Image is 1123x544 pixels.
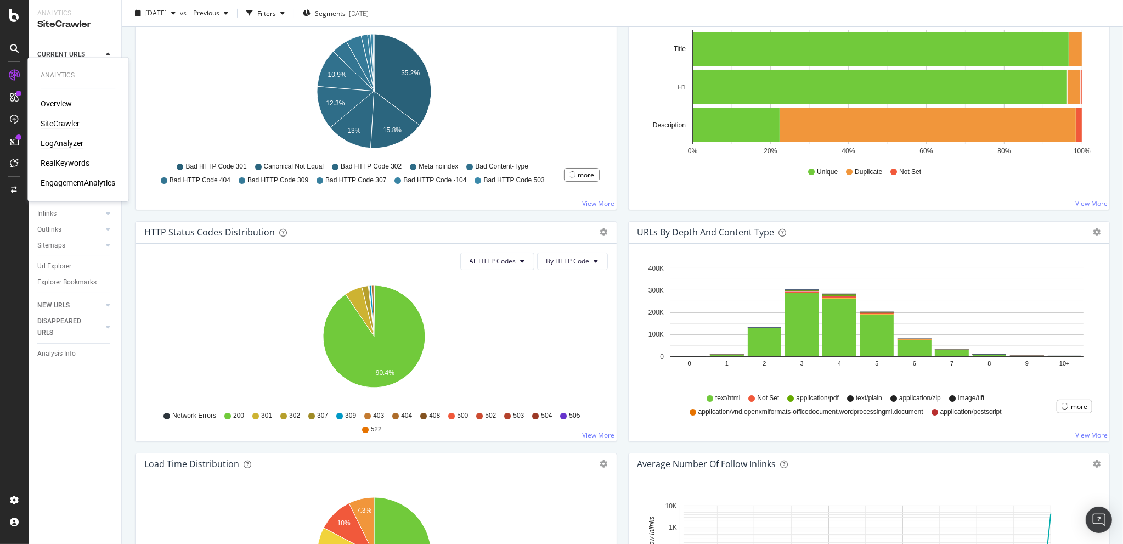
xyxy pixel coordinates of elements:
text: 35.2% [401,69,420,77]
a: NEW URLS [37,300,103,311]
div: Analytics [37,9,112,18]
span: Bad Content-Type [475,162,528,171]
text: 5 [875,360,878,367]
div: Overview [41,98,72,109]
a: Outlinks [37,224,103,235]
text: Title [673,45,686,53]
div: Inlinks [37,208,57,220]
span: 503 [513,411,524,420]
div: more [578,170,595,180]
svg: A chart. [637,30,1097,157]
text: 15.8% [383,126,402,134]
svg: A chart. [637,261,1097,389]
a: SiteCrawler [41,118,80,129]
span: image/tiff [958,394,984,403]
text: 90.4% [376,369,394,377]
span: application/pdf [796,394,838,403]
span: 408 [429,411,440,420]
button: Filters [242,4,289,22]
span: 2025 Aug. 10th [145,8,167,18]
button: By HTTP Code [537,253,608,270]
text: 7 [950,360,953,367]
span: 404 [401,411,412,420]
text: 80% [997,147,1011,155]
a: CURRENT URLS [37,49,103,60]
text: 10% [337,519,351,527]
text: 10.9% [328,71,347,78]
a: View More [583,199,615,208]
span: Segments [315,8,346,18]
div: Explorer Bookmarks [37,277,97,288]
text: Description [652,121,685,129]
span: application/zip [899,394,941,403]
span: Bad HTTP Code -104 [403,176,466,185]
span: Canonical Not Equal [264,162,324,171]
div: HTTP Status Codes Distribution [144,227,275,238]
text: 1K [669,524,677,531]
a: View More [1075,199,1108,208]
span: Not Set [757,394,779,403]
span: Bad HTTP Code 301 [185,162,246,171]
span: text/plain [856,394,882,403]
div: gear [1093,228,1101,236]
div: gear [1093,460,1101,468]
div: Sitemaps [37,240,65,251]
a: Analysis Info [37,348,114,360]
div: EngagementAnalytics [41,177,115,188]
text: 60% [919,147,933,155]
text: 0 [687,360,691,367]
a: LogAnalyzer [41,138,83,149]
span: application/postscript [940,407,1002,417]
text: 2 [763,360,766,367]
span: By HTTP Code [546,256,590,266]
text: 20% [764,147,777,155]
div: Analysis Info [37,348,76,360]
div: Filters [257,8,276,18]
svg: A chart. [144,30,603,157]
text: 3 [800,360,803,367]
span: vs [180,8,189,18]
span: 309 [345,411,356,420]
button: Previous [189,4,233,22]
text: 7.3% [357,507,372,514]
div: more [1071,402,1087,411]
text: 400K [648,265,663,272]
button: [DATE] [131,4,180,22]
span: 522 [371,425,382,434]
span: 502 [485,411,496,420]
text: H1 [677,83,686,91]
div: gear [600,228,608,236]
a: Inlinks [37,208,103,220]
text: 6 [912,360,916,367]
text: 100K [648,330,663,338]
a: Url Explorer [37,261,114,272]
span: 302 [289,411,300,420]
span: Unique [817,167,838,177]
text: 4 [838,360,841,367]
div: A chart. [144,279,603,406]
span: Bad HTTP Code 503 [484,176,545,185]
text: 300K [648,287,663,294]
text: 13% [347,127,360,134]
span: 403 [373,411,384,420]
span: 500 [457,411,468,420]
span: application/vnd.openxmlformats-officedocument.wordprocessingml.document [698,407,923,417]
button: Segments[DATE] [298,4,373,22]
span: 307 [317,411,328,420]
div: Average Number of Follow Inlinks [637,458,776,469]
span: 505 [569,411,580,420]
div: DISAPPEARED URLS [37,316,93,339]
text: 10K [665,502,676,510]
span: Network Errors [172,411,216,420]
a: RealKeywords [41,158,89,169]
div: URLs by Depth and Content Type [637,227,775,238]
div: NEW URLS [37,300,70,311]
div: Open Intercom Messenger [1086,507,1112,533]
span: Bad HTTP Code 309 [247,176,308,185]
text: 0% [687,147,697,155]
